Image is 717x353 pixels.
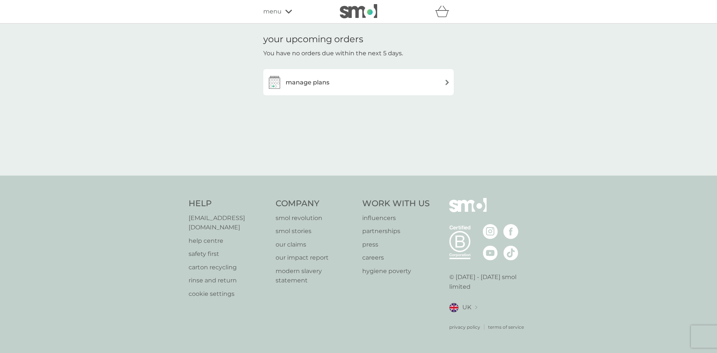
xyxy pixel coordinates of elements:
h3: manage plans [286,78,329,87]
a: rinse and return [189,276,268,285]
img: select a new location [475,306,477,310]
a: safety first [189,249,268,259]
a: help centre [189,236,268,246]
img: arrow right [444,80,450,85]
h4: Work With Us [362,198,430,210]
a: influencers [362,213,430,223]
img: visit the smol Facebook page [503,224,518,239]
h4: Company [276,198,355,210]
a: our claims [276,240,355,250]
a: privacy policy [449,323,480,331]
p: © [DATE] - [DATE] smol limited [449,272,529,291]
a: [EMAIL_ADDRESS][DOMAIN_NAME] [189,213,268,232]
a: careers [362,253,430,263]
h4: Help [189,198,268,210]
img: visit the smol Tiktok page [503,245,518,260]
img: UK flag [449,303,459,312]
a: our impact report [276,253,355,263]
a: smol stories [276,226,355,236]
a: hygiene poverty [362,266,430,276]
div: basket [435,4,454,19]
a: partnerships [362,226,430,236]
a: modern slavery statement [276,266,355,285]
img: smol [340,4,377,18]
a: press [362,240,430,250]
img: visit the smol Instagram page [483,224,498,239]
img: smol [449,198,487,223]
a: terms of service [488,323,524,331]
a: carton recycling [189,263,268,272]
a: smol revolution [276,213,355,223]
a: cookie settings [189,289,268,299]
span: menu [263,7,282,16]
h1: your upcoming orders [263,34,363,45]
img: visit the smol Youtube page [483,245,498,260]
span: UK [462,303,471,312]
p: You have no orders due within the next 5 days. [263,49,403,58]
